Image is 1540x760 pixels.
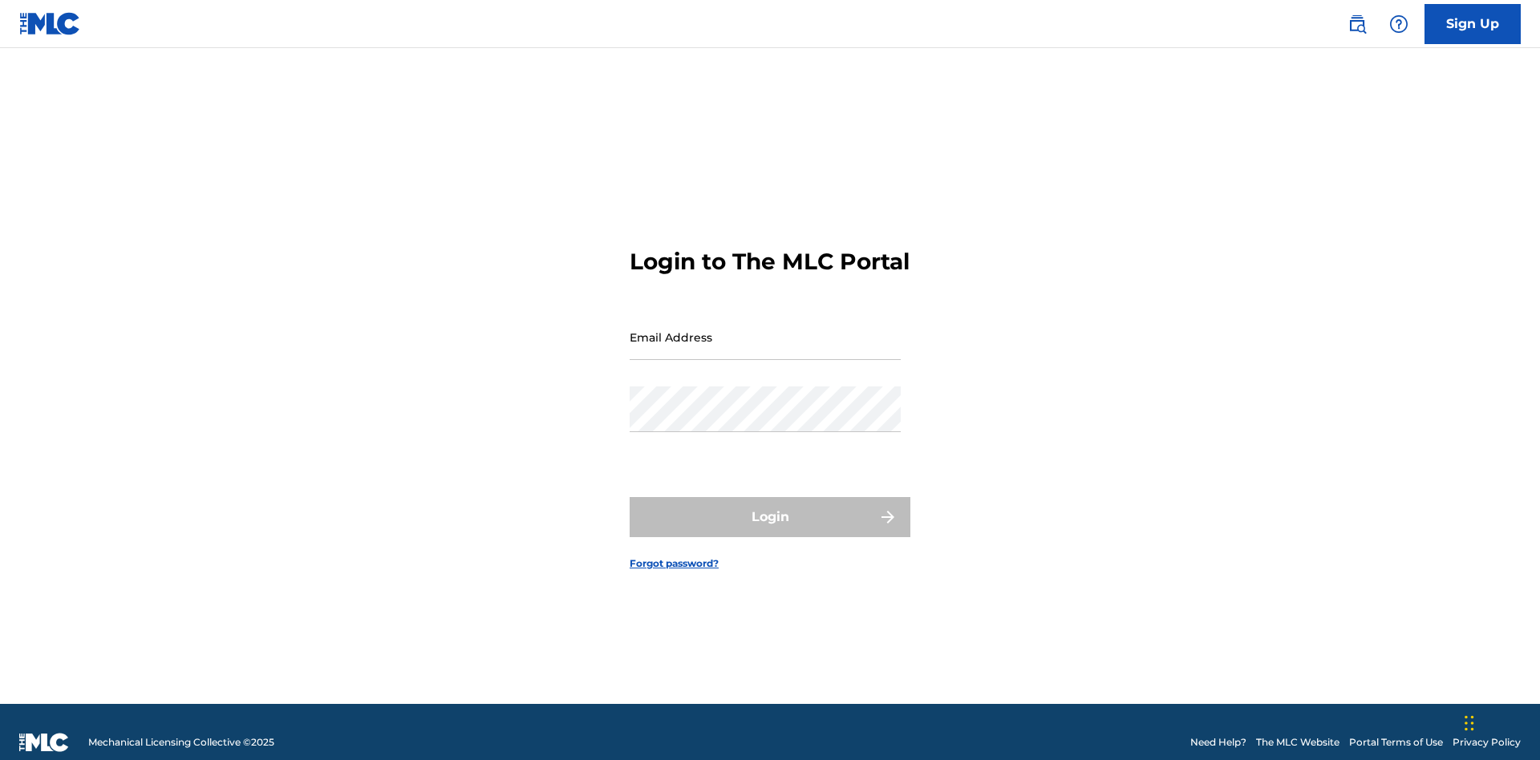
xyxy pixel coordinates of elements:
img: help [1389,14,1408,34]
span: Mechanical Licensing Collective © 2025 [88,735,274,750]
img: MLC Logo [19,12,81,35]
div: Drag [1465,699,1474,747]
img: search [1347,14,1367,34]
h3: Login to The MLC Portal [630,248,910,276]
iframe: Chat Widget [1460,683,1540,760]
a: Portal Terms of Use [1349,735,1443,750]
div: Help [1383,8,1415,40]
img: logo [19,733,69,752]
a: Sign Up [1424,4,1521,44]
a: Public Search [1341,8,1373,40]
a: Need Help? [1190,735,1246,750]
a: The MLC Website [1256,735,1339,750]
a: Forgot password? [630,556,719,571]
a: Privacy Policy [1453,735,1521,750]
